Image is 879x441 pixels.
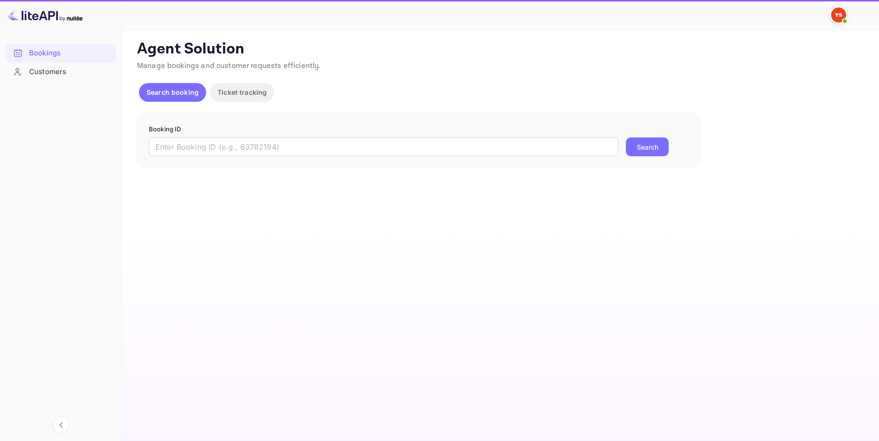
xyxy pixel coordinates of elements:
button: Collapse navigation [53,417,69,433]
p: Booking ID [149,125,689,134]
img: Yandex Support [831,8,846,23]
img: LiteAPI logo [8,8,83,23]
span: Manage bookings and customer requests efficiently. [137,61,321,71]
p: Ticket tracking [217,87,267,97]
a: Customers [6,63,116,80]
p: Agent Solution [137,40,862,59]
a: Bookings [6,44,116,61]
button: Search [626,137,669,156]
div: Customers [6,63,116,81]
div: Bookings [29,48,111,59]
div: Customers [29,67,111,77]
p: Search booking [146,87,199,97]
input: Enter Booking ID (e.g., 63782194) [149,137,618,156]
